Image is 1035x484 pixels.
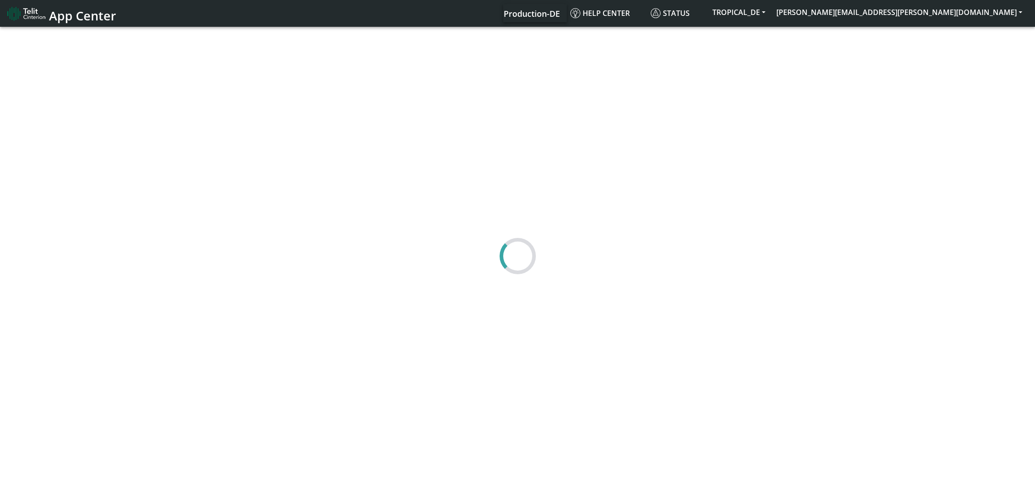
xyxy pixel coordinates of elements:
[7,6,45,21] img: logo-telit-cinterion-gw-new.png
[647,4,707,22] a: Status
[567,4,647,22] a: Help center
[570,8,580,18] img: knowledge.svg
[771,4,1028,20] button: [PERSON_NAME][EMAIL_ADDRESS][PERSON_NAME][DOMAIN_NAME]
[7,4,115,23] a: App Center
[707,4,771,20] button: TROPICAL_DE
[504,8,560,19] span: Production-DE
[570,8,630,18] span: Help center
[651,8,661,18] img: status.svg
[651,8,690,18] span: Status
[503,4,559,22] a: Your current platform instance
[49,7,116,24] span: App Center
